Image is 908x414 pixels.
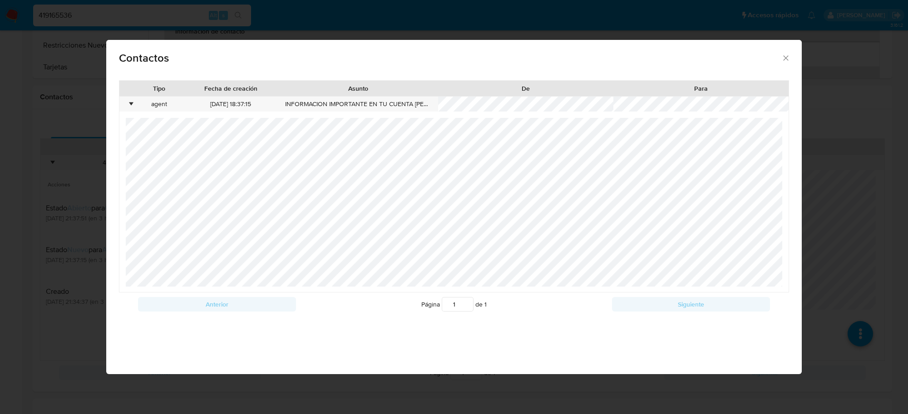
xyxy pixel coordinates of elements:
button: close [781,54,790,62]
div: INFORMACION IMPORTANTE EN TU CUENTA [PERSON_NAME] PAGO [279,97,438,112]
div: • [130,100,133,109]
span: Contactos [119,53,781,63]
div: [DATE] 18:37:15 [183,97,279,112]
div: agent [135,97,183,112]
div: De [444,84,607,93]
span: Página de [421,297,487,312]
div: Asunto [285,84,432,93]
span: 1 [484,300,487,309]
button: Siguiente [612,297,770,312]
div: Fecha de creación [189,84,272,93]
div: Para [620,84,782,93]
button: Anterior [138,297,296,312]
div: Tipo [142,84,177,93]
